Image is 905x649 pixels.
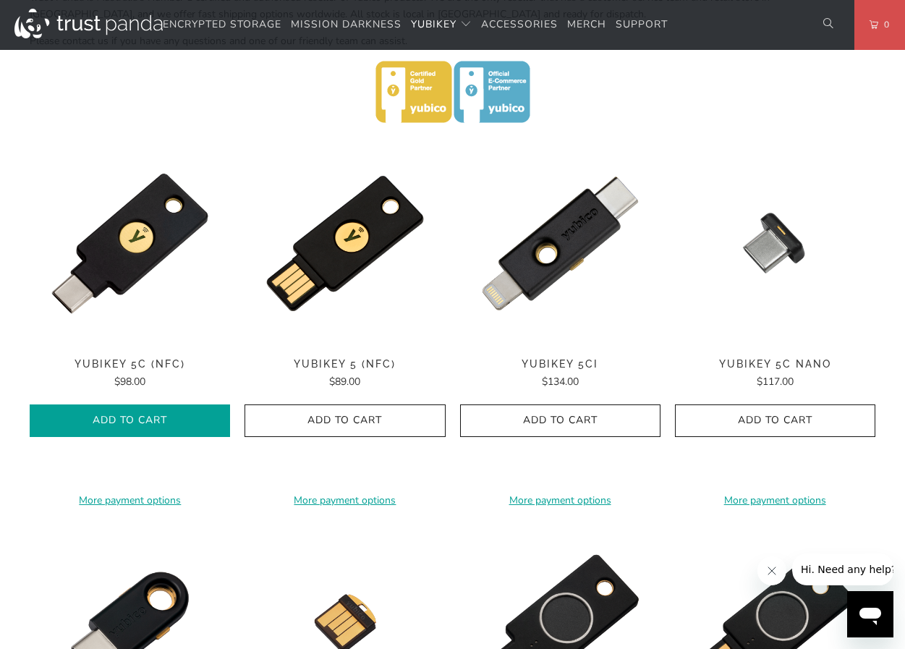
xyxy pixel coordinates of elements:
summary: YubiKey [411,8,472,42]
a: More payment options [460,493,660,509]
nav: Translation missing: en.navigation.header.main_nav [163,8,668,42]
a: YubiKey 5C (NFC) - Trust Panda YubiKey 5C (NFC) - Trust Panda [30,143,230,344]
span: Add to Cart [260,415,430,427]
span: Add to Cart [690,415,860,427]
span: Hi. Need any help? [9,10,104,22]
span: 0 [878,17,890,33]
button: Add to Cart [675,404,875,437]
a: YubiKey 5C (NFC) $98.00 [30,358,230,390]
span: Accessories [481,17,558,31]
a: More payment options [675,493,875,509]
a: Mission Darkness [291,8,401,42]
img: YubiKey 5 (NFC) - Trust Panda [245,143,445,344]
a: More payment options [30,493,230,509]
a: YubiKey 5C Nano - Trust Panda YubiKey 5C Nano - Trust Panda [675,143,875,344]
span: YubiKey 5Ci [460,358,660,370]
a: YubiKey 5C Nano $117.00 [675,358,875,390]
a: YubiKey 5Ci $134.00 [460,358,660,390]
a: YubiKey 5 (NFC) $89.00 [245,358,445,390]
img: YubiKey 5C (NFC) - Trust Panda [30,143,230,344]
img: YubiKey 5Ci - Trust Panda [460,143,660,344]
img: Trust Panda Australia [14,9,163,38]
span: $134.00 [542,375,579,389]
iframe: Message from company [792,553,893,585]
a: Merch [567,8,606,42]
span: Support [616,17,668,31]
span: YubiKey 5 (NFC) [245,358,445,370]
span: YubiKey 5C Nano [675,358,875,370]
span: Mission Darkness [291,17,401,31]
a: YubiKey 5 (NFC) - Trust Panda YubiKey 5 (NFC) - Trust Panda [245,143,445,344]
span: Encrypted Storage [163,17,281,31]
a: Support [616,8,668,42]
span: YubiKey [411,17,456,31]
span: $98.00 [114,375,145,389]
span: $117.00 [757,375,794,389]
button: Add to Cart [245,404,445,437]
button: Add to Cart [460,404,660,437]
span: $89.00 [329,375,360,389]
a: YubiKey 5Ci - Trust Panda YubiKey 5Ci - Trust Panda [460,143,660,344]
a: Accessories [481,8,558,42]
span: Merch [567,17,606,31]
a: Encrypted Storage [163,8,281,42]
iframe: Button to launch messaging window [847,591,893,637]
span: Add to Cart [475,415,645,427]
img: YubiKey 5C Nano - Trust Panda [675,143,875,344]
iframe: Close message [757,556,786,585]
button: Add to Cart [30,404,230,437]
span: YubiKey 5C (NFC) [30,358,230,370]
a: More payment options [245,493,445,509]
span: Add to Cart [45,415,215,427]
